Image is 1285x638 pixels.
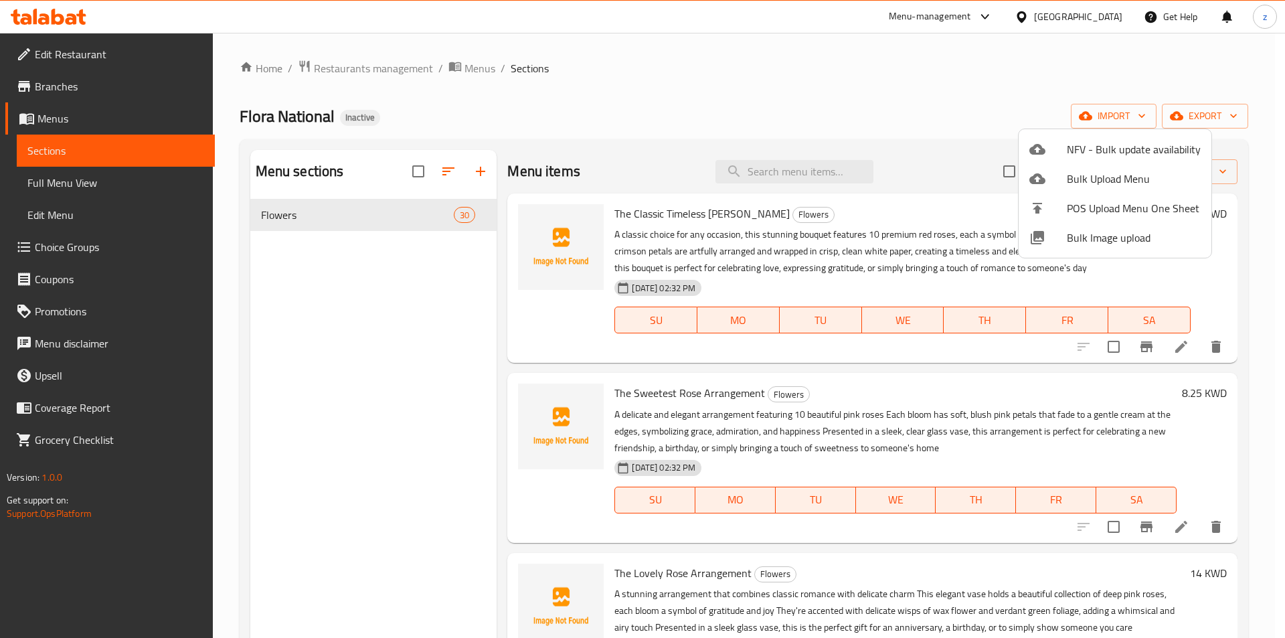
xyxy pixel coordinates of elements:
[1019,164,1211,193] li: Upload bulk menu
[1019,135,1211,164] li: NFV - Bulk update availability
[1067,200,1201,216] span: POS Upload Menu One Sheet
[1067,230,1201,246] span: Bulk Image upload
[1067,141,1201,157] span: NFV - Bulk update availability
[1067,171,1201,187] span: Bulk Upload Menu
